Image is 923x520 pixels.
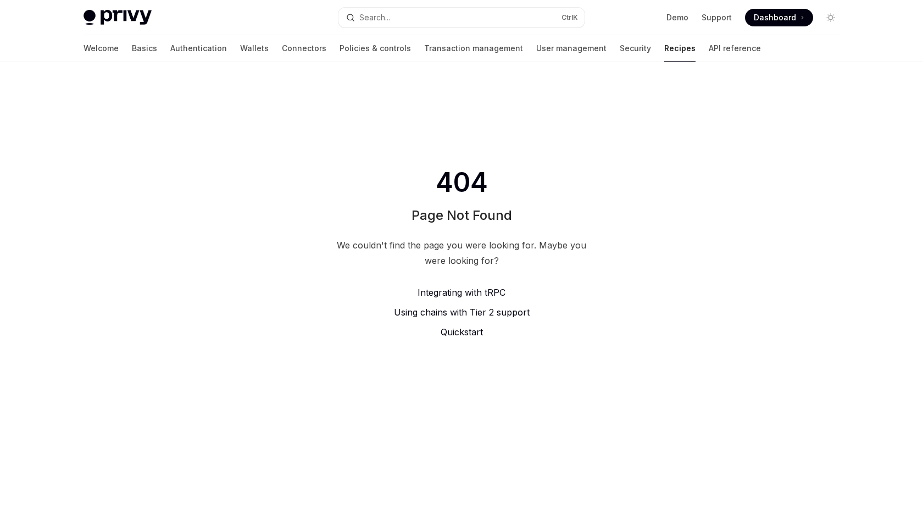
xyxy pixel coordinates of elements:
a: Recipes [664,35,696,62]
button: Toggle dark mode [822,9,839,26]
h1: Page Not Found [412,207,512,224]
a: Quickstart [332,325,591,339]
a: Basics [132,35,157,62]
span: 404 [433,167,490,198]
a: Using chains with Tier 2 support [332,306,591,319]
a: Dashboard [745,9,813,26]
span: Ctrl K [561,13,578,22]
div: We couldn't find the page you were looking for. Maybe you were looking for? [332,237,591,268]
a: API reference [709,35,761,62]
a: Policies & controls [340,35,411,62]
img: light logo [84,10,152,25]
a: Security [620,35,651,62]
a: Integrating with tRPC [332,286,591,299]
a: User management [536,35,607,62]
a: Wallets [240,35,269,62]
a: Support [702,12,732,23]
span: Dashboard [754,12,796,23]
a: Authentication [170,35,227,62]
a: Demo [666,12,688,23]
span: Integrating with tRPC [418,287,505,298]
span: Using chains with Tier 2 support [394,307,530,318]
a: Welcome [84,35,119,62]
div: Search... [359,11,390,24]
a: Connectors [282,35,326,62]
a: Transaction management [424,35,523,62]
button: Search...CtrlK [338,8,585,27]
span: Quickstart [441,327,483,338]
